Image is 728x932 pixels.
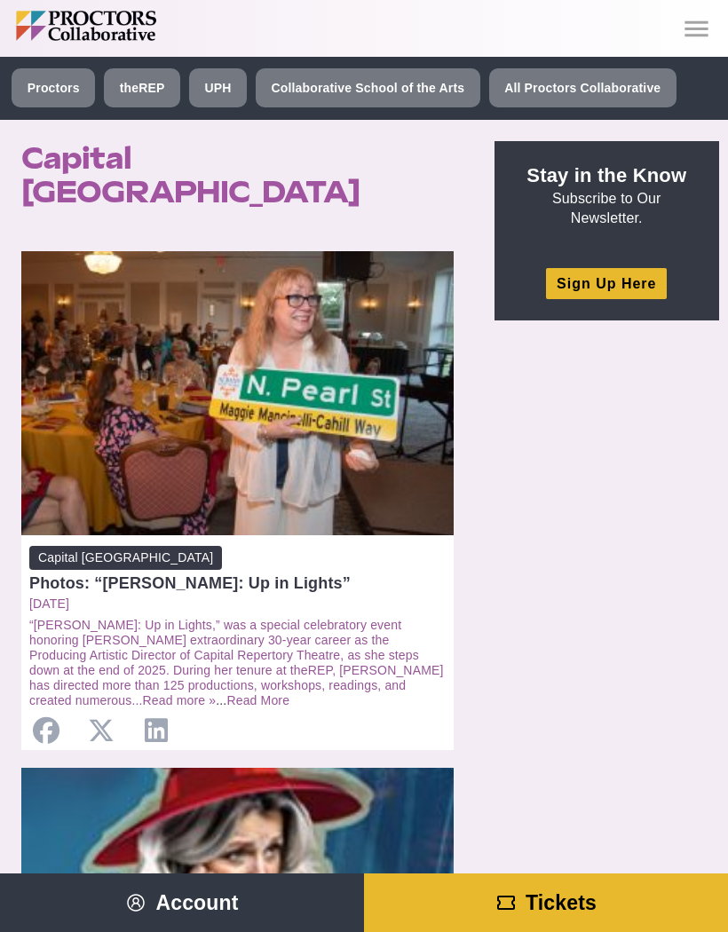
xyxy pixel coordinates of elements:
a: Sign Up Here [546,268,667,299]
a: theREP [104,68,180,107]
span: Tickets [526,891,597,914]
a: Collaborative School of the Arts [256,68,480,107]
span: Account [155,891,238,914]
strong: Stay in the Know [526,164,686,186]
a: Tickets [364,873,728,932]
p: ... [29,618,446,708]
a: Read more » [143,693,217,707]
a: Read More [226,693,289,707]
a: [DATE] [29,596,446,612]
a: UPH [189,68,247,107]
a: Capital [GEOGRAPHIC_DATA] Photos: “[PERSON_NAME]: Up in Lights” [29,546,446,592]
p: Subscribe to Our Newsletter. [516,162,698,229]
a: All Proctors Collaborative [489,68,677,107]
div: Photos: “[PERSON_NAME]: Up in Lights” [29,574,446,592]
img: Proctors logo [16,11,242,41]
span: Capital [GEOGRAPHIC_DATA] [29,546,222,570]
h1: Capital [GEOGRAPHIC_DATA] [21,141,454,209]
a: Proctors [12,68,95,107]
a: “[PERSON_NAME]: Up in Lights,” was a special celebratory event honoring [PERSON_NAME] extraordina... [29,618,444,707]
